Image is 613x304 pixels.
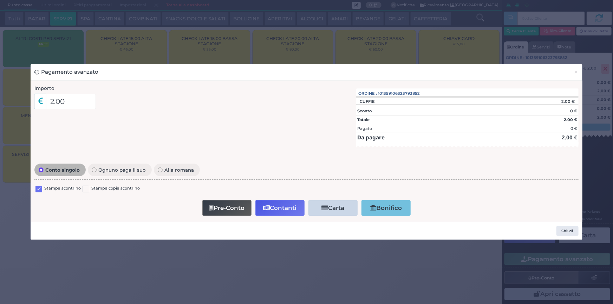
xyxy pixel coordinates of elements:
[357,117,370,122] strong: Totale
[570,126,577,132] div: 0 €
[570,108,577,113] strong: 0 €
[46,94,96,109] input: Es. 30.99
[308,200,358,216] button: Carta
[570,64,582,80] button: Chiudi
[97,167,148,172] span: Ognuno paga il suo
[202,200,252,216] button: Pre-Conto
[356,99,379,104] div: CUFFIE
[91,185,140,192] label: Stampa copia scontrino
[562,134,577,141] strong: 2.00 €
[357,108,372,113] strong: Sconto
[357,134,385,141] strong: Da pagare
[34,85,54,92] label: Importo
[44,185,81,192] label: Stampa scontrino
[163,167,196,172] span: Alla romana
[564,117,577,122] strong: 2.00 €
[378,91,420,97] span: 101359106323793852
[361,200,411,216] button: Bonifico
[523,99,578,104] div: 2.00 €
[556,226,579,236] button: Chiudi
[255,200,305,216] button: Contanti
[44,167,82,172] span: Conto singolo
[357,126,372,132] div: Pagato
[359,91,377,97] span: Ordine :
[34,68,98,76] h3: Pagamento avanzato
[574,68,579,76] span: ×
